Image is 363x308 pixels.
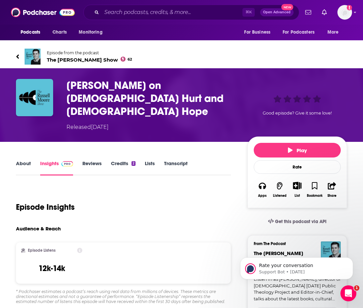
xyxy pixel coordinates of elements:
h3: 12k-14k [39,263,65,273]
a: The Russell Moore ShowEpisode from the podcastThe [PERSON_NAME] Show62 [16,49,347,65]
span: Good episode? Give it some love! [263,111,332,116]
img: Podchaser Pro [61,161,73,166]
div: Released [DATE] [66,123,109,131]
div: Search podcasts, credits, & more... [83,5,299,20]
button: Play [254,143,341,157]
a: Reviews [82,160,102,175]
img: Mike Cosper on Church Hurt and Church Hope [16,79,53,116]
h3: From The Podcast [254,241,335,246]
iframe: Intercom live chat [340,285,356,301]
input: Search podcasts, credits, & more... [102,7,242,18]
h3: Audience & Reach [16,225,61,232]
svg: Add a profile image [347,5,352,10]
a: About [16,160,31,175]
button: Open AdvancedNew [260,8,294,16]
button: Bookmark [306,177,323,202]
img: The Russell Moore Show [25,49,41,65]
h2: Episode Listens [28,248,55,253]
button: open menu [239,26,279,39]
button: Listened [271,177,288,202]
span: For Podcasters [283,28,315,37]
span: Monitoring [79,28,102,37]
a: InsightsPodchaser Pro [40,160,73,175]
span: Open Advanced [263,11,291,14]
div: Listened [273,194,287,198]
a: Get this podcast via API [263,213,332,230]
a: Charts [48,26,71,39]
div: Rate [254,160,341,174]
button: open menu [278,26,324,39]
span: Episode from the podcast [47,50,132,55]
span: New [281,4,293,10]
img: The Russell Moore Show [321,241,341,261]
img: Podchaser - Follow, Share and Rate Podcasts [11,6,75,19]
div: Apps [258,194,267,198]
button: open menu [74,26,111,39]
span: For Business [244,28,270,37]
button: Share [323,177,341,202]
button: open menu [16,26,49,39]
span: 1 [354,285,359,291]
a: Transcript [164,160,188,175]
button: open menu [323,26,347,39]
button: Apps [254,177,271,202]
img: User Profile [337,5,352,20]
div: * Podchaser estimates a podcast’s reach using real data from millions of devices. These metrics a... [16,289,231,304]
div: Show More ButtonList [289,177,306,202]
h3: Mike Cosper on Church Hurt and Church Hope [66,79,237,118]
a: Credits2 [111,160,136,175]
span: Get this podcast via API [275,219,326,224]
span: Play [288,147,307,154]
iframe: Intercom notifications message [230,243,363,290]
span: ⌘ K [242,8,255,17]
button: Show More Button [290,182,304,189]
span: Charts [52,28,67,37]
div: Bookmark [307,194,322,198]
a: Show notifications dropdown [319,7,329,18]
a: Show notifications dropdown [303,7,314,18]
span: The [PERSON_NAME] Show [47,57,132,63]
div: List [295,193,300,198]
h1: Episode Insights [16,202,75,212]
div: Share [327,194,336,198]
span: Podcasts [21,28,40,37]
span: More [327,28,339,37]
span: 62 [128,58,132,61]
a: Lists [145,160,155,175]
button: Show profile menu [337,5,352,20]
span: Logged in as shcarlos [337,5,352,20]
div: 2 [132,161,136,166]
